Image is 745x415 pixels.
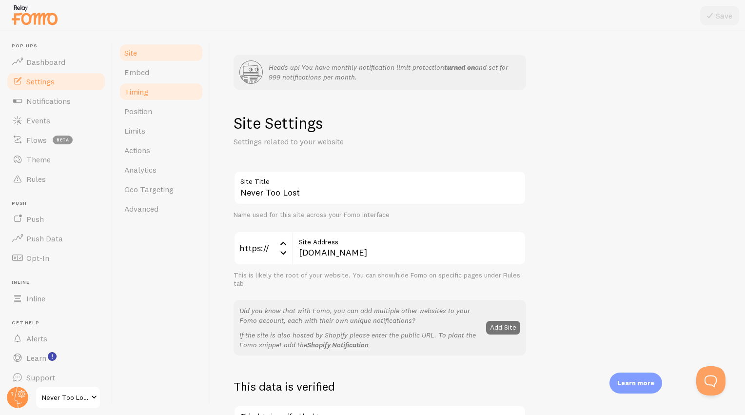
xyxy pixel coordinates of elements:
[124,48,137,58] span: Site
[239,306,480,325] p: Did you know that with Fomo, you can add multiple other websites to your Fomo account, each with ...
[696,366,725,395] iframe: Help Scout Beacon - Open
[35,386,101,409] a: Never Too Lost
[234,271,526,288] div: This is likely the root of your website. You can show/hide Fomo on specific pages under Rules tab
[6,329,106,348] a: Alerts
[26,57,65,67] span: Dashboard
[53,136,73,144] span: beta
[6,229,106,248] a: Push Data
[118,101,204,121] a: Position
[26,155,51,164] span: Theme
[444,63,475,72] strong: turned on
[6,368,106,387] a: Support
[234,136,468,147] p: Settings related to your website
[6,169,106,189] a: Rules
[124,145,150,155] span: Actions
[12,279,106,286] span: Inline
[6,348,106,368] a: Learn
[124,165,157,175] span: Analytics
[269,62,520,82] p: Heads up! You have monthly notification limit protection and set for 999 notifications per month.
[26,77,55,86] span: Settings
[292,231,526,248] label: Site Address
[10,2,59,27] img: fomo-relay-logo-orange.svg
[48,352,57,361] svg: <p>Watch New Feature Tutorials!</p>
[307,340,369,349] a: Shopify Notification
[609,373,662,394] div: Learn more
[26,334,47,343] span: Alerts
[617,378,654,388] p: Learn more
[26,135,47,145] span: Flows
[26,253,49,263] span: Opt-In
[6,52,106,72] a: Dashboard
[292,231,526,265] input: myhonestcompany.com
[12,43,106,49] span: Pop-ups
[6,209,106,229] a: Push
[118,62,204,82] a: Embed
[6,72,106,91] a: Settings
[118,140,204,160] a: Actions
[26,353,46,363] span: Learn
[118,199,204,218] a: Advanced
[118,82,204,101] a: Timing
[118,160,204,179] a: Analytics
[124,106,152,116] span: Position
[6,248,106,268] a: Opt-In
[6,150,106,169] a: Theme
[239,330,480,350] p: If the site is also hosted by Shopify please enter the public URL. To plant the Fomo snippet add the
[234,379,526,394] h2: This data is verified
[234,231,292,265] div: https://
[234,171,526,187] label: Site Title
[118,43,204,62] a: Site
[124,67,149,77] span: Embed
[6,91,106,111] a: Notifications
[234,211,526,219] div: Name used for this site across your Fomo interface
[118,121,204,140] a: Limits
[6,111,106,130] a: Events
[124,126,145,136] span: Limits
[42,392,88,403] span: Never Too Lost
[6,289,106,308] a: Inline
[12,320,106,326] span: Get Help
[6,130,106,150] a: Flows beta
[124,204,158,214] span: Advanced
[234,113,526,133] h1: Site Settings
[26,294,45,303] span: Inline
[12,200,106,207] span: Push
[26,373,55,382] span: Support
[26,96,71,106] span: Notifications
[118,179,204,199] a: Geo Targeting
[124,87,148,97] span: Timing
[26,214,44,224] span: Push
[486,321,520,335] button: Add Site
[26,234,63,243] span: Push Data
[26,174,46,184] span: Rules
[26,116,50,125] span: Events
[124,184,174,194] span: Geo Targeting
